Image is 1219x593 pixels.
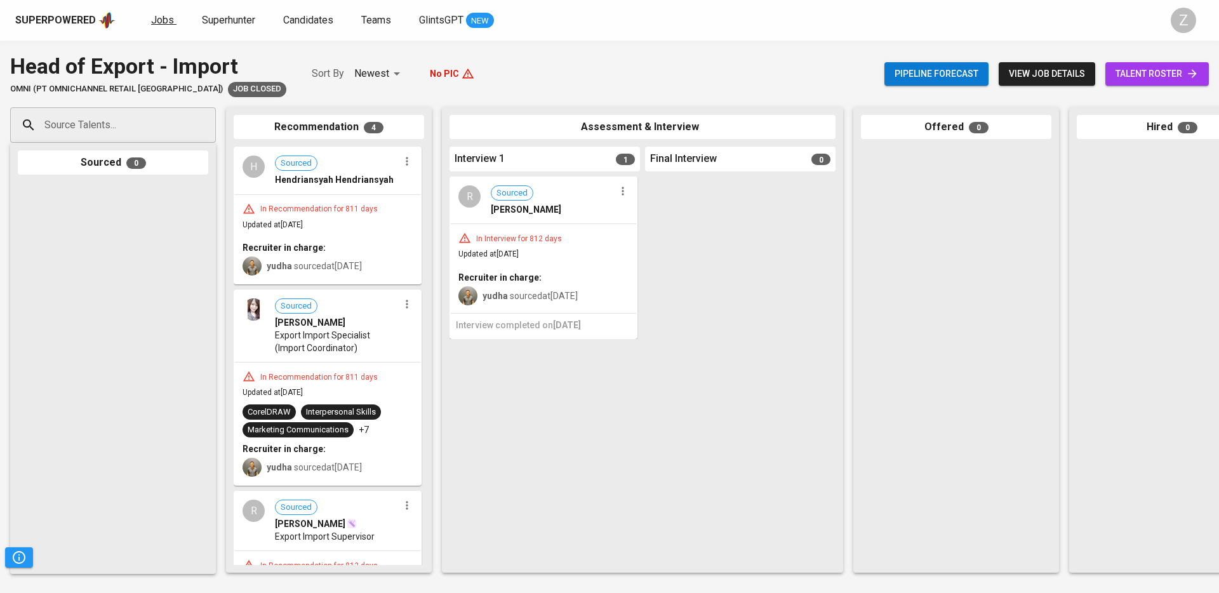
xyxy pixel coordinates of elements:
[491,203,561,216] span: [PERSON_NAME]
[276,502,317,514] span: Sourced
[243,243,326,253] b: Recruiter in charge:
[969,122,989,133] span: 0
[884,62,989,86] button: Pipeline forecast
[1105,62,1209,86] a: talent roster
[458,250,519,258] span: Updated at [DATE]
[1116,66,1199,82] span: talent roster
[553,320,581,330] span: [DATE]
[151,13,177,29] a: Jobs
[276,300,317,312] span: Sourced
[458,272,542,283] b: Recruiter in charge:
[1178,122,1197,133] span: 0
[471,234,567,244] div: In Interview for 812 days
[5,547,33,568] button: Pipeline Triggers
[361,14,391,26] span: Teams
[267,462,362,472] span: sourced at [DATE]
[15,11,116,30] a: Superpoweredapp logo
[283,14,333,26] span: Candidates
[243,444,326,454] b: Recruiter in charge:
[347,519,357,529] img: magic_wand.svg
[248,424,349,436] div: Marketing Communications
[202,14,255,26] span: Superhunter
[419,13,494,29] a: GlintsGPT NEW
[450,177,637,339] div: RSourced[PERSON_NAME]In Interview for 812 daysUpdated at[DATE]Recruiter in charge:yudha sourcedat...
[364,122,383,133] span: 4
[234,290,422,486] div: Sourced[PERSON_NAME]Export Import Specialist (Import Coordinator)In Recommendation for 811 daysUp...
[234,147,422,284] div: HSourcedHendriansyah HendriansyahIn Recommendation for 811 daysUpdated at[DATE]Recruiter in charg...
[999,62,1095,86] button: view job details
[361,13,394,29] a: Teams
[359,423,369,436] p: +7
[276,157,317,170] span: Sourced
[811,154,830,165] span: 0
[18,150,208,175] div: Sourced
[354,62,404,86] div: Newest
[491,187,533,199] span: Sourced
[126,157,146,169] span: 0
[243,458,262,477] img: yudha@glints.com
[466,15,494,27] span: NEW
[10,51,286,82] div: Head of Export - Import
[458,185,481,208] div: R
[450,115,836,140] div: Assessment & Interview
[483,291,578,301] span: sourced at [DATE]
[267,261,362,271] span: sourced at [DATE]
[1009,66,1085,82] span: view job details
[419,14,463,26] span: GlintsGPT
[267,261,292,271] b: yudha
[255,372,383,383] div: In Recommendation for 811 days
[243,257,262,276] img: yudha@glints.com
[243,298,265,321] img: 4fcb31ab659a117ca71ba19d414afd5b.jpg
[275,316,345,329] span: [PERSON_NAME]
[483,291,508,301] b: yudha
[283,13,336,29] a: Candidates
[243,220,303,229] span: Updated at [DATE]
[234,115,424,140] div: Recommendation
[616,154,635,165] span: 1
[243,500,265,522] div: R
[243,388,303,397] span: Updated at [DATE]
[456,319,631,333] h6: Interview completed on
[151,14,174,26] span: Jobs
[455,152,505,166] span: Interview 1
[650,152,717,166] span: Final Interview
[98,11,116,30] img: app logo
[1171,8,1196,33] div: Z
[275,517,345,530] span: [PERSON_NAME]
[430,67,459,80] p: No PIC
[267,462,292,472] b: yudha
[895,66,978,82] span: Pipeline forecast
[228,83,286,95] span: Job Closed
[228,82,286,97] div: Slow response from client
[275,530,375,543] span: Export Import Supervisor
[255,204,383,215] div: In Recommendation for 811 days
[275,329,399,354] span: Export Import Specialist (Import Coordinator)
[15,13,96,28] div: Superpowered
[458,286,477,305] img: yudha@glints.com
[861,115,1051,140] div: Offered
[248,406,291,418] div: CorelDRAW
[275,173,394,186] span: Hendriansyah Hendriansyah
[312,66,344,81] p: Sort By
[354,66,389,81] p: Newest
[243,156,265,178] div: H
[10,83,223,95] span: OMNI (PT Omnichannel Retail [GEOGRAPHIC_DATA])
[306,406,376,418] div: Interpersonal Skills
[202,13,258,29] a: Superhunter
[209,124,211,126] button: Open
[255,561,383,571] div: In Recommendation for 812 days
